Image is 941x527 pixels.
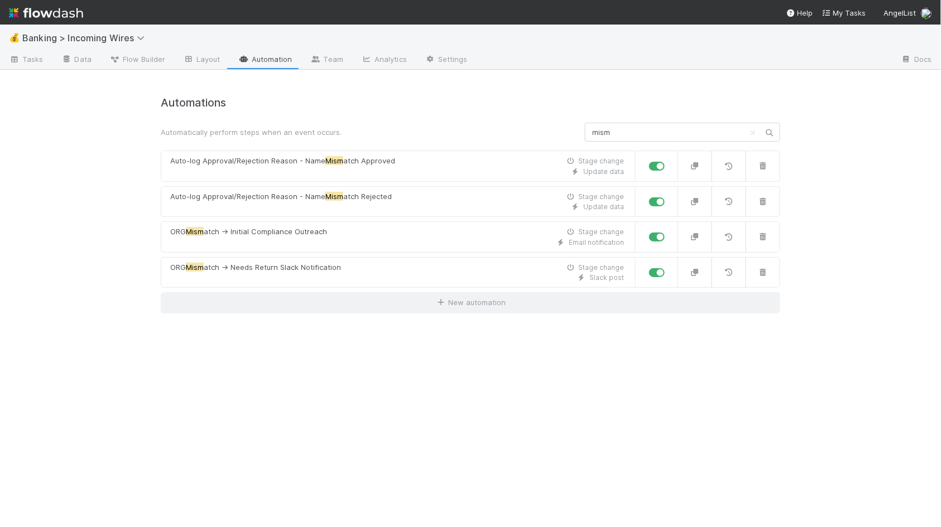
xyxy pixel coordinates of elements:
a: ORGMismatch -> Initial Compliance OutreachStage changeEmail notification [161,221,636,253]
span: atch -> Initial Compliance Outreach [204,227,327,236]
span: My Tasks [822,8,866,17]
span: Banking > Incoming Wires [22,32,150,43]
span: Flow Builder [109,54,165,65]
div: Automatically perform steps when an event occurs. [152,127,577,138]
button: Clear search [748,124,759,142]
mark: Mism [325,192,343,201]
div: Help [786,7,813,18]
a: Auto-log Approval/Rejection Reason - NameMismatch ApprovedStage changeUpdate data [161,151,636,182]
img: logo-inverted-e16ddd16eac7371096b0.svg [9,3,83,22]
span: Auto-log Approval/Rejection Reason - Name [170,192,325,201]
mark: Mism [325,156,343,165]
span: 💰 [9,33,20,42]
span: atch Approved [343,156,395,165]
h4: Automations [161,96,780,109]
span: Stage change [578,157,624,165]
a: Auto-log Approval/Rejection Reason - NameMismatch RejectedStage changeUpdate data [161,186,636,217]
a: Docs [892,51,941,69]
span: Update data [583,167,624,176]
a: Layout [174,51,229,69]
span: Tasks [9,54,44,65]
span: ORG [170,227,186,236]
a: Settings [416,51,477,69]
span: Update data [583,202,624,211]
a: My Tasks [822,7,866,18]
span: Slack post [589,273,624,282]
a: Data [52,51,100,69]
input: Search [585,123,780,142]
span: ORG [170,263,186,272]
img: avatar_eacbd5bb-7590-4455-a9e9-12dcb5674423.png [921,8,932,19]
span: Auto-log Approval/Rejection Reason - Name [170,156,325,165]
span: AngelList [884,8,916,17]
span: atch Rejected [343,192,392,201]
a: Flow Builder [100,51,174,69]
a: ORGMismatch -> Needs Return Slack NotificationStage changeSlack post [161,257,636,288]
span: Stage change [578,263,624,272]
span: atch -> Needs Return Slack Notification [204,263,341,272]
a: Automation [229,51,301,69]
span: Stage change [578,192,624,201]
a: New automation [161,292,780,313]
span: Email notification [569,238,624,246]
mark: Mism [186,227,204,236]
a: Analytics [352,51,416,69]
span: Stage change [578,228,624,236]
a: Team [301,51,352,69]
mark: Mism [186,263,204,272]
